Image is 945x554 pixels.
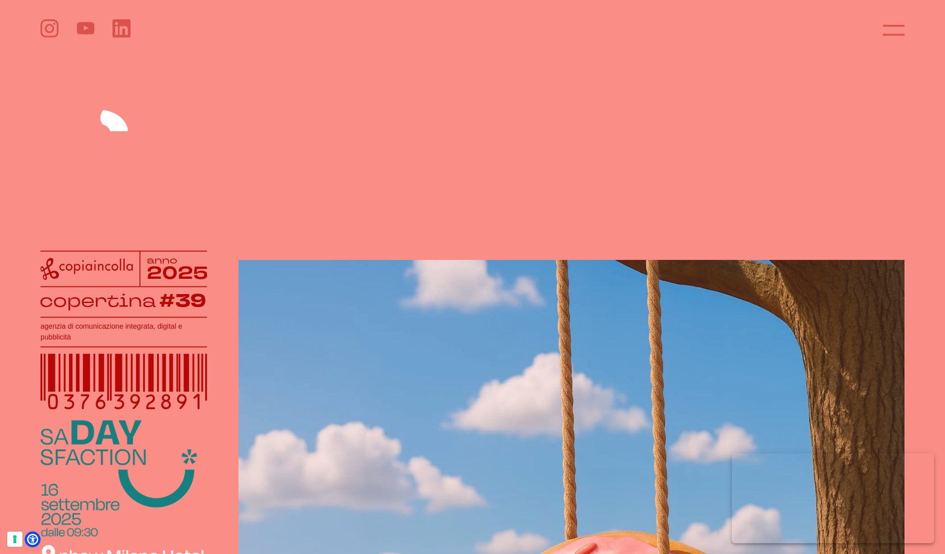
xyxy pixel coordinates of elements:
tspan: anno [147,254,177,266]
h1: agenzia di comunicazione integrata, digital e pubblicità [40,321,207,343]
tspan: 2025 [147,261,208,285]
a: Apri il menu di accessibilità [27,534,38,545]
button: Le tue preferenze relative al consenso per le tecnologie di tracciamento [7,532,22,547]
tspan: #39 [159,289,206,313]
tspan: copertina [40,289,156,312]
